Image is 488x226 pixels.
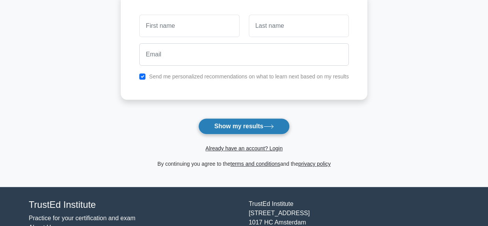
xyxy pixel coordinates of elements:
a: Already have an account? Login [205,145,282,151]
h4: TrustEd Institute [29,199,240,211]
button: Show my results [198,118,289,134]
label: Send me personalized recommendations on what to learn next based on my results [149,73,349,80]
a: privacy policy [298,161,331,167]
div: By continuing you agree to the and the [116,159,372,168]
a: terms and conditions [230,161,280,167]
input: Last name [249,15,349,37]
a: Practice for your certification and exam [29,215,136,221]
input: First name [139,15,239,37]
input: Email [139,43,349,66]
